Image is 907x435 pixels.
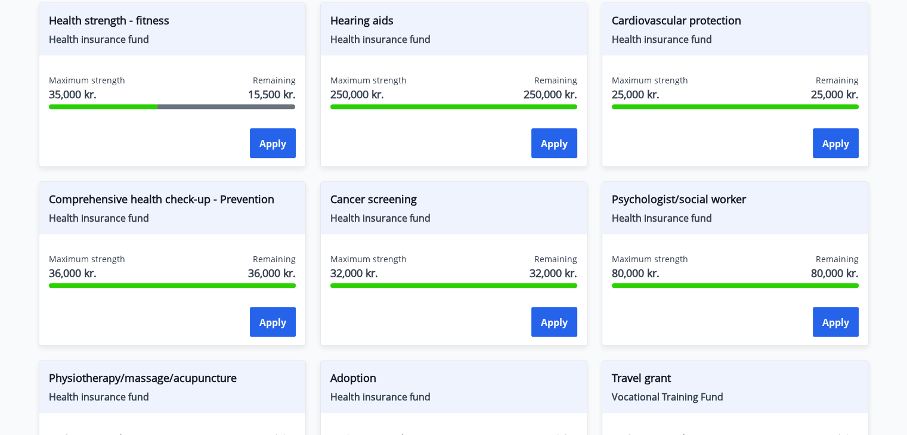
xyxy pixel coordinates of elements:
font: Maximum strength [330,253,407,265]
font: Maximum strength [49,253,125,265]
font: 250,000 kr. [524,87,577,101]
font: 35,000 kr. [49,87,97,101]
font: Apply [822,137,849,150]
font: Remaining [253,74,296,86]
font: 36,000 kr. [248,266,296,280]
font: 15,500 kr. [248,87,296,101]
font: Apply [259,316,286,329]
font: Health insurance fund [49,390,149,403]
font: Maximum strength [49,74,125,86]
font: Apply [259,137,286,150]
font: Remaining [534,253,577,265]
font: Health insurance fund [330,212,431,225]
font: Comprehensive health check-up - Prevention [49,192,274,206]
font: Health insurance fund [612,33,712,46]
font: Remaining [253,253,296,265]
font: Apply [822,316,849,329]
font: 80,000 kr. [612,266,660,280]
font: Health strength - fitness [49,13,169,27]
font: Travel grant [612,371,671,385]
font: Cancer screening [330,192,417,206]
font: 250,000 kr. [330,87,384,101]
font: Psychologist/social worker [612,192,746,206]
font: Remaining [816,74,859,86]
font: Health insurance fund [330,390,431,403]
font: 36,000 kr. [49,266,97,280]
button: Apply [813,307,859,337]
font: Maximum strength [330,74,407,86]
button: Apply [531,307,577,337]
font: Vocational Training Fund [612,390,723,403]
font: Apply [541,316,568,329]
font: Apply [541,137,568,150]
font: Maximum strength [612,253,688,265]
font: Remaining [534,74,577,86]
font: Maximum strength [612,74,688,86]
font: Physiotherapy/massage/acupuncture [49,371,237,385]
font: Health insurance fund [49,212,149,225]
font: Hearing aids [330,13,394,27]
font: Adoption [330,371,376,385]
font: Health insurance fund [612,212,712,225]
font: Health insurance fund [49,33,149,46]
font: Health insurance fund [330,33,431,46]
font: 32,000 kr. [530,266,577,280]
button: Apply [250,307,296,337]
button: Apply [531,128,577,158]
button: Apply [813,128,859,158]
font: 80,000 kr. [811,266,859,280]
button: Apply [250,128,296,158]
font: 25,000 kr. [612,87,660,101]
font: Remaining [816,253,859,265]
font: 32,000 kr. [330,266,378,280]
font: 25,000 kr. [811,87,859,101]
font: Cardiovascular protection [612,13,741,27]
